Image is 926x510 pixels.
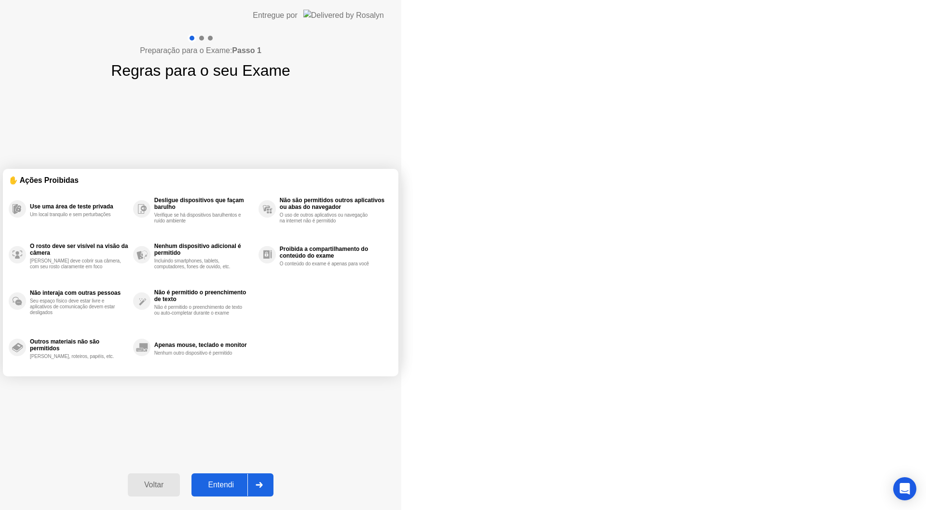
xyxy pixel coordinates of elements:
div: O uso de outros aplicativos ou navegação na internet não é permitido [280,212,371,224]
button: Entendi [191,473,273,496]
div: Entregue por [253,10,298,21]
h4: Preparação para o Exame: [140,45,261,56]
div: Use uma área de teste privada [30,203,128,210]
div: Voltar [131,481,177,489]
div: Não interaja com outras pessoas [30,289,128,296]
div: [PERSON_NAME] deve cobrir sua câmera, com seu rosto claramente em foco [30,258,121,270]
div: Apenas mouse, teclado e monitor [154,342,254,348]
div: Seu espaço físico deve estar livre e aplicativos de comunicação devem estar desligados [30,298,121,316]
button: Voltar [128,473,180,496]
img: Delivered by Rosalyn [303,10,384,21]
div: Nenhum outro dispositivo é permitido [154,350,245,356]
div: Entendi [194,481,247,489]
div: [PERSON_NAME], roteiros, papéis, etc. [30,354,121,359]
div: Proibida a compartilhamento do conteúdo do exame [280,246,388,259]
div: O rosto deve ser visível na visão da câmera [30,243,128,256]
div: Nenhum dispositivo adicional é permitido [154,243,254,256]
div: Não é permitido o preenchimento de texto [154,289,254,303]
div: Verifique se há dispositivos barulhentos e ruído ambiente [154,212,245,224]
div: ✋ Ações Proibidas [9,175,393,186]
h1: Regras para o seu Exame [111,59,290,82]
div: Um local tranquilo e sem perturbações [30,212,121,218]
div: Desligue dispositivos que façam barulho [154,197,254,210]
div: O conteúdo do exame é apenas para você [280,261,371,267]
div: Não é permitido o preenchimento de texto ou auto-completar durante o exame [154,304,245,316]
div: Não são permitidos outros aplicativos ou abas do navegador [280,197,388,210]
div: Outros materiais não são permitidos [30,338,128,352]
div: Open Intercom Messenger [893,477,916,500]
b: Passo 1 [232,46,261,55]
div: Incluindo smartphones, tablets, computadores, fones de ouvido, etc. [154,258,245,270]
